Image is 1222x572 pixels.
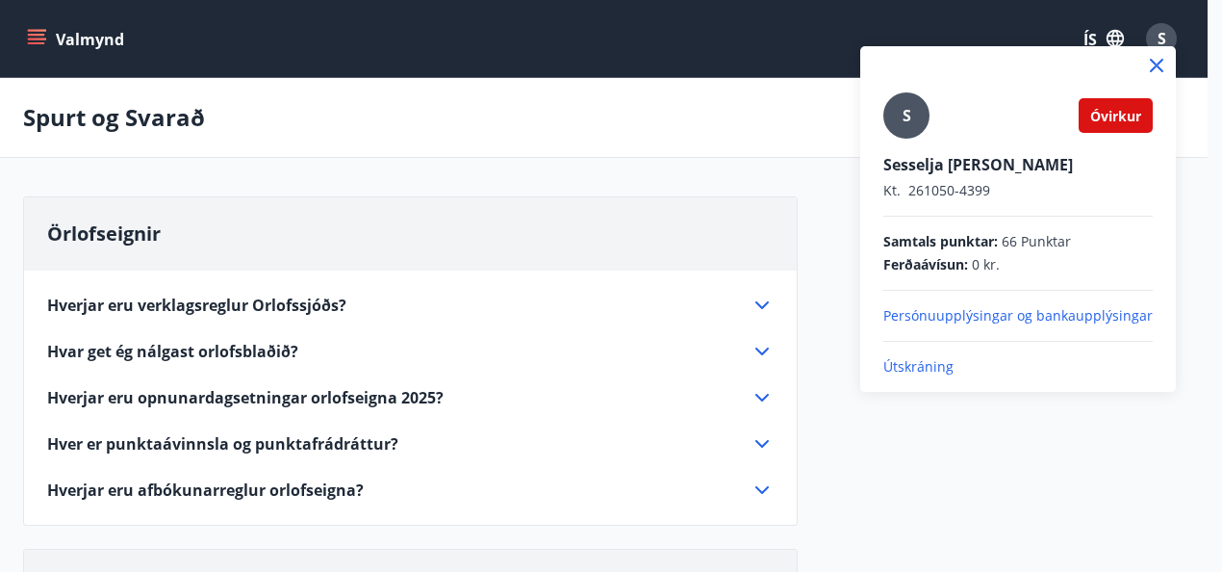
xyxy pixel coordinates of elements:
[883,154,1073,175] font: Sesselja [PERSON_NAME]
[883,181,901,199] font: Kt.
[1090,107,1141,125] font: Óvirkur
[1021,232,1071,250] font: Punktar
[883,232,994,250] font: Samtals punktar
[964,255,968,273] font: :
[994,232,998,250] font: :
[908,181,990,199] font: 261050-4399
[883,255,964,273] font: Ferðaávísun
[883,306,1153,325] font: Persónuupplýsingar og bankaupplýsingar
[972,255,1000,273] font: 0 kr.
[883,357,954,376] font: Útskráning
[1002,232,1017,250] font: 66
[903,105,911,126] font: S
